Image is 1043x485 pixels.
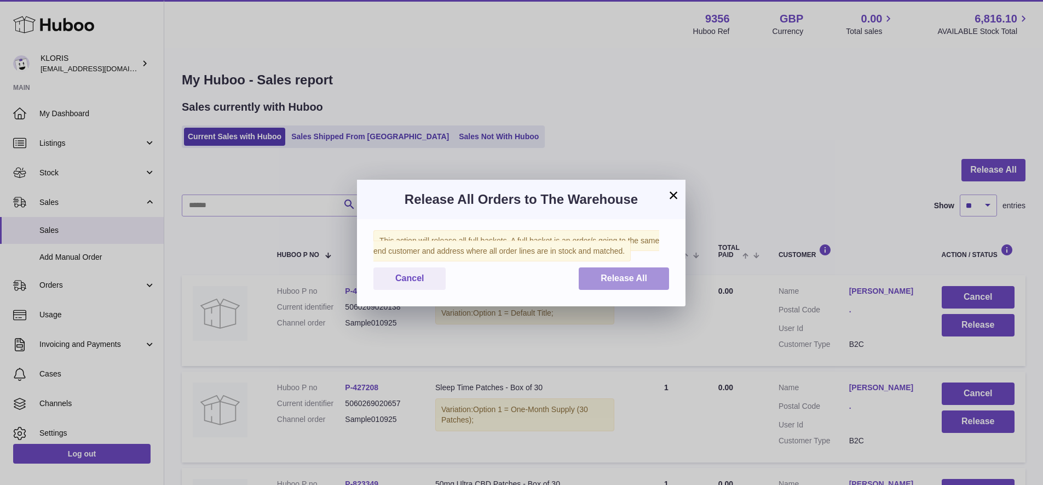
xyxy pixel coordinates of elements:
[373,267,446,290] button: Cancel
[667,189,680,202] button: ×
[395,273,424,283] span: Cancel
[579,267,669,290] button: Release All
[601,273,647,283] span: Release All
[373,191,669,208] h3: Release All Orders to The Warehouse
[373,230,659,261] span: This action will release all full baskets. A full basket is an order/s going to the same end cust...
